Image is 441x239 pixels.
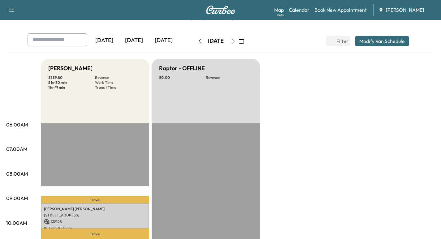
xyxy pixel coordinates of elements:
[206,6,236,14] img: Curbee Logo
[95,75,142,80] p: Revenue
[44,226,146,231] p: 9:13 am - 10:13 am
[41,196,149,203] p: Travel
[159,64,205,73] h5: Raptor - OFFLINE
[95,80,142,85] p: Work Time
[159,75,206,80] p: $ 0.00
[6,121,28,128] p: 06:00AM
[6,170,28,177] p: 08:00AM
[44,219,146,224] p: $ 89.95
[336,37,348,45] span: Filter
[48,85,95,90] p: 1 hr 47 min
[6,145,27,153] p: 07:00AM
[386,6,424,14] span: [PERSON_NAME]
[48,75,95,80] p: $ 359.80
[6,219,27,227] p: 10:00AM
[89,33,119,48] div: [DATE]
[277,13,284,17] div: Beta
[48,64,93,73] h5: [PERSON_NAME]
[44,207,146,211] p: [PERSON_NAME] [PERSON_NAME]
[208,37,226,45] div: [DATE]
[149,33,179,48] div: [DATE]
[314,6,367,14] a: Book New Appointment
[44,213,146,218] p: [STREET_ADDRESS]
[48,80,95,85] p: 5 hr 30 min
[206,75,253,80] p: Revenue
[95,85,142,90] p: Transit Time
[6,194,28,202] p: 09:00AM
[289,6,309,14] a: Calendar
[355,36,409,46] button: Modify Van Schedule
[274,6,284,14] a: MapBeta
[326,36,350,46] button: Filter
[119,33,149,48] div: [DATE]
